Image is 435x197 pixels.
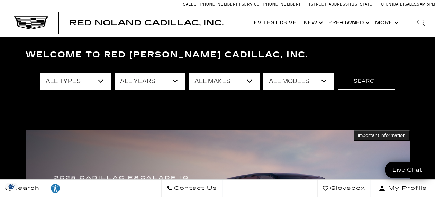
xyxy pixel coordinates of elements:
[325,9,372,37] a: Pre-Owned
[115,73,185,90] select: Filter by year
[161,180,223,197] a: Contact Us
[183,2,239,6] a: Sales: [PHONE_NUMBER]
[45,183,66,194] div: Explore your accessibility options
[3,183,19,190] section: Click to Open Cookie Consent Modal
[262,2,300,7] span: [PHONE_NUMBER]
[172,184,217,193] span: Contact Us
[309,2,374,7] a: [STREET_ADDRESS][US_STATE]
[385,162,430,178] a: Live Chat
[69,19,224,26] a: Red Noland Cadillac, Inc.
[389,166,426,174] span: Live Chat
[189,73,260,90] select: Filter by make
[40,73,111,90] select: Filter by type
[328,184,365,193] span: Glovebox
[239,2,302,6] a: Service: [PHONE_NUMBER]
[372,9,400,37] button: More
[14,16,48,29] img: Cadillac Dark Logo with Cadillac White Text
[358,133,406,138] span: Important Information
[45,180,66,197] a: Explore your accessibility options
[242,2,261,7] span: Service:
[3,183,19,190] img: Opt-Out Icon
[381,2,404,7] span: Open [DATE]
[183,2,198,7] span: Sales:
[371,180,435,197] button: Open user profile menu
[26,48,410,62] h3: Welcome to Red [PERSON_NAME] Cadillac, Inc.
[11,184,39,193] span: Search
[300,9,325,37] a: New
[199,2,237,7] span: [PHONE_NUMBER]
[317,180,371,197] a: Glovebox
[338,73,395,90] button: Search
[263,73,334,90] select: Filter by model
[417,2,435,7] span: 9 AM-6 PM
[386,184,427,193] span: My Profile
[405,2,417,7] span: Sales:
[69,19,224,27] span: Red Noland Cadillac, Inc.
[250,9,300,37] a: EV Test Drive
